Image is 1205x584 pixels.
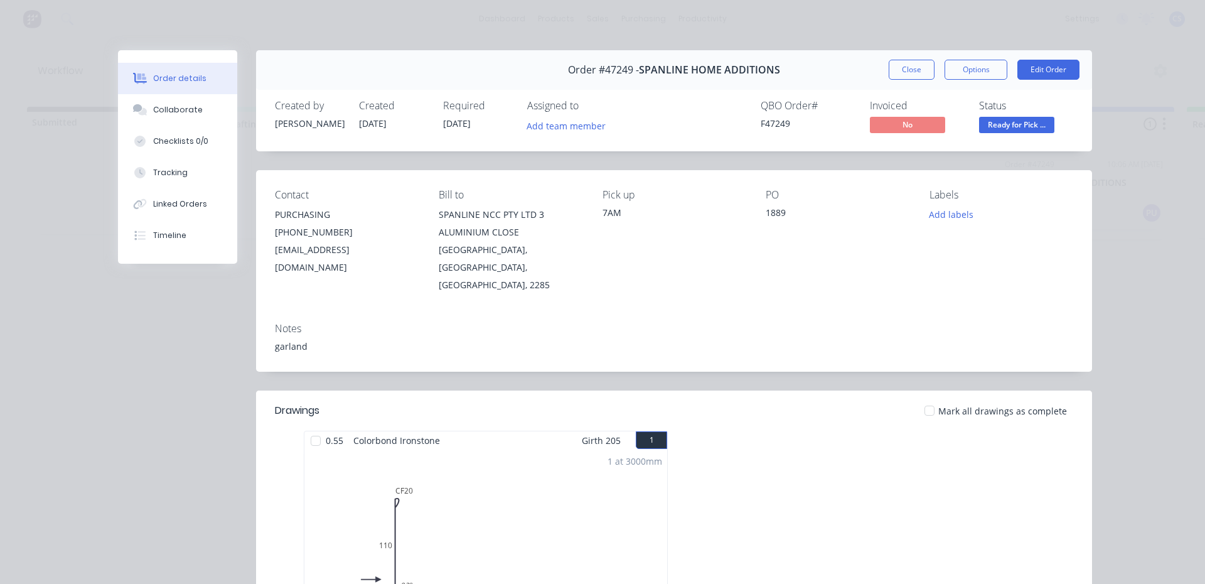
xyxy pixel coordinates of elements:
[439,241,582,294] div: [GEOGRAPHIC_DATA], [GEOGRAPHIC_DATA], [GEOGRAPHIC_DATA], 2285
[275,117,344,130] div: [PERSON_NAME]
[153,136,208,147] div: Checklists 0/0
[761,100,855,112] div: QBO Order #
[118,63,237,94] button: Order details
[153,230,186,241] div: Timeline
[275,206,419,224] div: PURCHASING
[945,60,1007,80] button: Options
[118,94,237,126] button: Collaborate
[979,117,1054,132] span: Ready for Pick ...
[527,117,613,134] button: Add team member
[889,60,935,80] button: Close
[766,206,909,224] div: 1889
[1017,60,1079,80] button: Edit Order
[602,189,746,201] div: Pick up
[118,126,237,157] button: Checklists 0/0
[636,431,667,449] button: 1
[118,157,237,188] button: Tracking
[639,64,780,76] span: SPANLINE HOME ADDITIONS
[275,241,419,276] div: [EMAIL_ADDRESS][DOMAIN_NAME]
[359,100,428,112] div: Created
[602,206,746,219] div: 7AM
[348,431,445,450] span: Colorbond Ironstone
[321,431,348,450] span: 0.55
[766,189,909,201] div: PO
[118,188,237,220] button: Linked Orders
[439,189,582,201] div: Bill to
[359,117,387,129] span: [DATE]
[275,403,319,418] div: Drawings
[568,64,639,76] span: Order #47249 -
[439,206,582,294] div: SPANLINE NCC PTY LTD 3 ALUMINIUM CLOSE[GEOGRAPHIC_DATA], [GEOGRAPHIC_DATA], [GEOGRAPHIC_DATA], 2285
[979,100,1073,112] div: Status
[527,100,653,112] div: Assigned to
[938,404,1067,418] span: Mark all drawings as complete
[870,117,945,132] span: No
[520,117,613,134] button: Add team member
[275,224,419,241] div: [PHONE_NUMBER]
[582,431,621,450] span: Girth 205
[153,104,203,116] div: Collaborate
[443,117,471,129] span: [DATE]
[439,206,582,241] div: SPANLINE NCC PTY LTD 3 ALUMINIUM CLOSE
[275,100,344,112] div: Created by
[608,455,662,468] div: 1 at 3000mm
[870,100,964,112] div: Invoiced
[275,206,419,276] div: PURCHASING[PHONE_NUMBER][EMAIL_ADDRESS][DOMAIN_NAME]
[153,198,207,210] div: Linked Orders
[275,323,1073,335] div: Notes
[761,117,855,130] div: F47249
[275,340,1073,353] div: garland
[275,189,419,201] div: Contact
[153,73,206,84] div: Order details
[979,117,1054,136] button: Ready for Pick ...
[443,100,512,112] div: Required
[929,189,1073,201] div: Labels
[118,220,237,251] button: Timeline
[153,167,188,178] div: Tracking
[923,206,980,223] button: Add labels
